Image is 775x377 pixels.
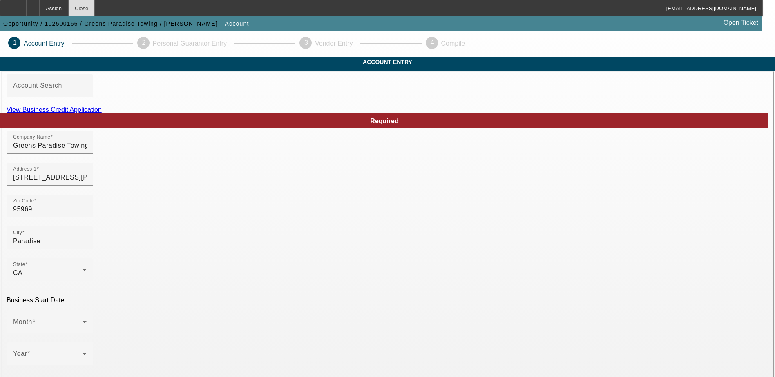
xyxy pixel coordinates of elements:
[24,40,65,47] p: Account Entry
[13,350,27,357] mat-label: Year
[6,59,769,65] span: Account Entry
[13,198,34,204] mat-label: Zip Code
[13,230,22,235] mat-label: City
[13,269,22,276] span: CA
[13,262,25,267] mat-label: State
[720,16,762,30] a: Open Ticket
[225,20,249,27] span: Account
[13,135,50,140] mat-label: Company Name
[3,20,218,27] span: Opportunity / 102500166 / Greens Paradise Towing / [PERSON_NAME]
[142,39,146,46] span: 2
[315,40,353,47] p: Vendor Entry
[431,39,434,46] span: 4
[13,318,32,325] mat-label: Month
[223,16,251,31] button: Account
[7,106,102,113] a: View Business Credit Application
[153,40,227,47] p: Personal Guarantor Entry
[13,82,62,89] mat-label: Account Search
[304,39,308,46] span: 3
[13,39,17,46] span: 1
[370,118,398,124] span: Required
[441,40,465,47] p: Compile
[13,166,36,172] mat-label: Address 1
[7,297,768,304] p: Business Start Date:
